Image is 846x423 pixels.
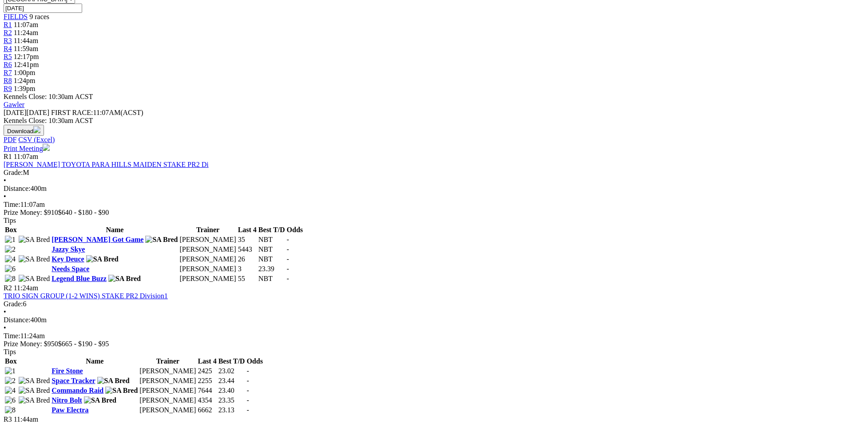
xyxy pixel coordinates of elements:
span: [DATE] [4,109,49,116]
span: • [4,177,6,184]
img: 6 [5,396,16,404]
img: SA Bred [145,236,178,244]
a: Gawler [4,101,24,108]
div: 6 [4,300,842,308]
td: 23.40 [218,386,246,395]
span: - [287,236,289,243]
td: 23.39 [258,265,286,273]
td: [PERSON_NAME] [139,406,196,415]
img: 4 [5,255,16,263]
span: R8 [4,77,12,84]
a: FIELDS [4,13,28,20]
td: [PERSON_NAME] [139,386,196,395]
td: [PERSON_NAME] [179,274,237,283]
span: - [246,396,249,404]
th: Best T/D [258,225,286,234]
span: Grade: [4,300,23,308]
img: SA Bred [84,396,116,404]
img: 1 [5,236,16,244]
span: R3 [4,37,12,44]
span: Box [5,226,17,233]
span: R2 [4,284,12,292]
th: Name [51,225,178,234]
span: 9 races [29,13,49,20]
img: SA Bred [108,275,141,283]
td: 35 [238,235,257,244]
a: R4 [4,45,12,52]
span: 11:44am [14,37,38,44]
a: [PERSON_NAME] Got Game [52,236,143,243]
img: 6 [5,265,16,273]
a: TRIO SIGN GROUP (1-2 WINS) STAKE PR2 Division1 [4,292,168,300]
img: 2 [5,245,16,253]
span: - [246,367,249,375]
a: Key Deuce [52,255,84,263]
span: • [4,193,6,200]
td: 26 [238,255,257,264]
td: 4354 [197,396,217,405]
span: Tips [4,348,16,356]
th: Trainer [139,357,196,366]
button: Download [4,125,44,136]
span: FIRST RACE: [51,109,93,116]
a: Needs Space [52,265,89,273]
td: 2425 [197,367,217,376]
a: Commando Raid [52,387,103,394]
img: download.svg [33,126,40,133]
img: 1 [5,367,16,375]
span: Kennels Close: 10:30am ACST [4,93,93,100]
span: - [287,265,289,273]
span: Grade: [4,169,23,176]
span: - [287,255,289,263]
td: NBT [258,245,286,254]
img: SA Bred [105,387,138,395]
th: Last 4 [197,357,217,366]
div: Kennels Close: 10:30am ACST [4,117,842,125]
a: R9 [4,85,12,92]
span: [DATE] [4,109,27,116]
div: Download [4,136,842,144]
a: Paw Electra [52,406,88,414]
a: R5 [4,53,12,60]
span: - [287,275,289,282]
td: 23.02 [218,367,246,376]
td: NBT [258,235,286,244]
span: 1:24pm [14,77,36,84]
img: SA Bred [19,275,50,283]
span: 11:07AM(ACST) [51,109,143,116]
div: 400m [4,316,842,324]
td: [PERSON_NAME] [179,255,237,264]
td: [PERSON_NAME] [139,367,196,376]
span: 11:07am [14,153,38,160]
span: 1:00pm [14,69,36,76]
img: 8 [5,406,16,414]
a: R1 [4,21,12,28]
img: SA Bred [19,377,50,385]
span: R2 [4,29,12,36]
span: 11:59am [14,45,38,52]
a: Space Tracker [52,377,95,384]
span: R6 [4,61,12,68]
div: 11:07am [4,201,842,209]
img: SA Bred [86,255,119,263]
td: 3 [238,265,257,273]
td: 6662 [197,406,217,415]
th: Odds [246,357,263,366]
span: • [4,324,6,332]
img: 4 [5,387,16,395]
span: Box [5,357,17,365]
span: 12:41pm [14,61,39,68]
span: • [4,308,6,316]
td: [PERSON_NAME] [179,265,237,273]
td: NBT [258,274,286,283]
a: Print Meeting [4,145,50,152]
img: 2 [5,377,16,385]
input: Select date [4,4,82,13]
span: 11:07am [14,21,38,28]
td: 2255 [197,376,217,385]
td: [PERSON_NAME] [139,376,196,385]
